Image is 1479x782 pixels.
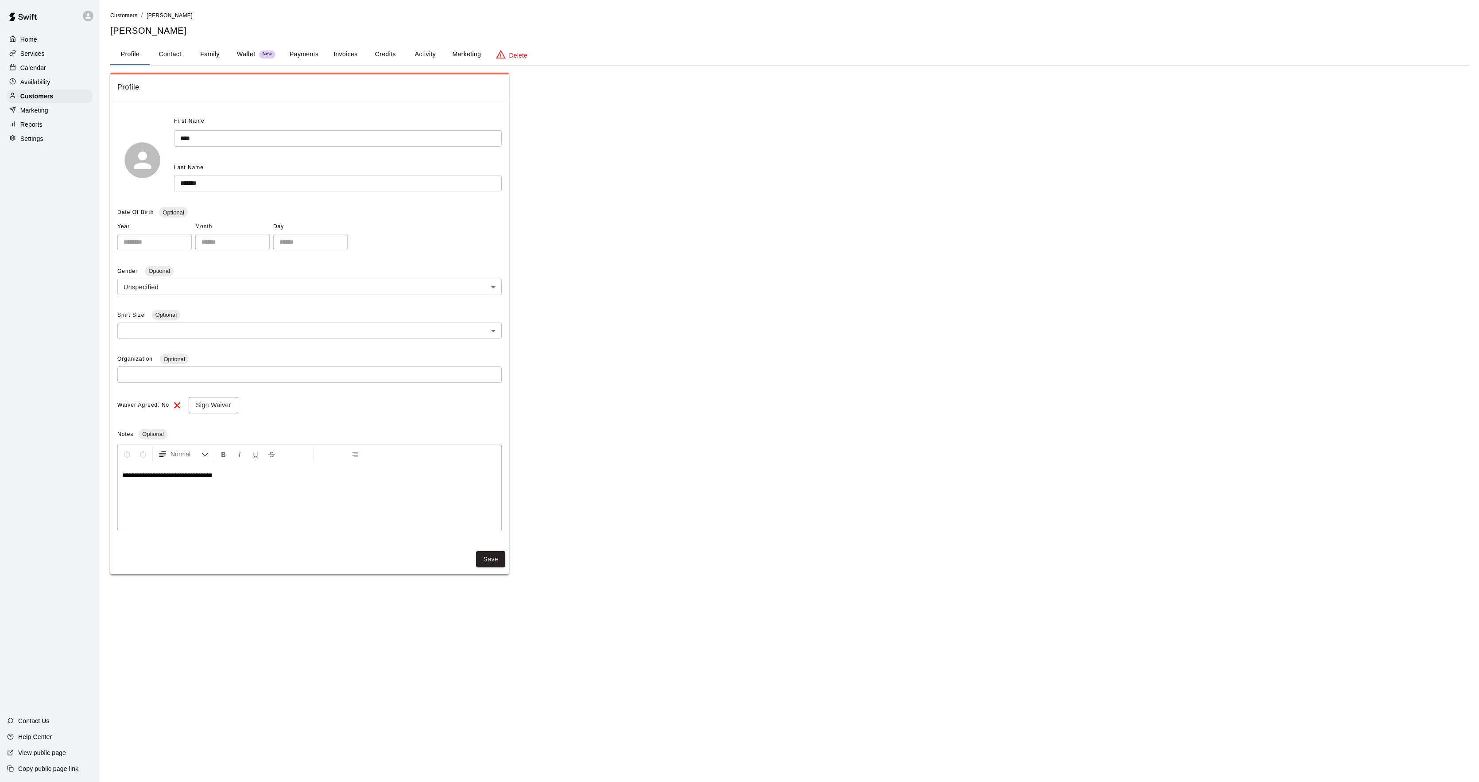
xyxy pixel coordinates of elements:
button: Format Underline [248,446,263,462]
p: Copy public page link [18,764,78,773]
span: Day [273,220,348,234]
button: Right Align [348,446,363,462]
button: Family [190,44,230,65]
button: Format Bold [216,446,231,462]
span: Month [195,220,270,234]
button: Sign Waiver [189,397,238,413]
span: Last Name [174,164,204,171]
p: Help Center [18,732,52,741]
span: Profile [117,82,502,93]
a: Home [7,33,93,46]
button: Undo [120,446,135,462]
span: Optional [159,209,187,216]
p: Home [20,35,37,44]
span: Shirt Size [117,312,147,318]
a: Customers [7,89,93,103]
p: Contact Us [18,716,50,725]
nav: breadcrumb [110,11,1468,20]
span: New [259,51,275,57]
span: First Name [174,114,205,128]
div: Unspecified [117,279,502,295]
button: Save [476,551,505,568]
span: Organization [117,356,155,362]
button: Formatting Options [155,446,212,462]
button: Marketing [445,44,488,65]
span: Optional [160,356,188,362]
button: Contact [150,44,190,65]
a: Services [7,47,93,60]
p: Wallet [237,50,256,59]
p: Marketing [20,106,48,115]
span: Normal [170,450,201,459]
span: Optional [139,431,167,437]
span: Gender [117,268,139,274]
button: Redo [136,446,151,462]
span: Date Of Birth [117,209,154,215]
span: Optional [152,311,180,318]
a: Calendar [7,61,93,74]
p: Calendar [20,63,46,72]
span: Optional [145,268,173,274]
p: Services [20,49,45,58]
li: / [141,11,143,20]
p: Customers [20,92,53,101]
button: Justify Align [364,446,379,462]
button: Left Align [316,446,331,462]
button: Invoices [325,44,365,65]
button: Format Strikethrough [264,446,279,462]
p: View public page [18,748,66,757]
button: Format Italics [232,446,247,462]
p: Availability [20,78,50,86]
button: Payments [283,44,325,65]
span: Waiver Agreed: No [117,398,169,412]
p: Reports [20,120,43,129]
p: Delete [509,51,527,60]
a: Reports [7,118,93,131]
span: Year [117,220,192,234]
h5: [PERSON_NAME] [110,25,1468,37]
a: Availability [7,75,93,89]
button: Activity [405,44,445,65]
a: Settings [7,132,93,145]
button: Credits [365,44,405,65]
p: Settings [20,134,43,143]
span: Notes [117,431,133,437]
button: Insert Code [280,446,295,462]
div: basic tabs example [110,44,1468,65]
button: Center Align [332,446,347,462]
button: Insert Link [296,446,311,462]
button: Profile [110,44,150,65]
a: Customers [110,12,138,19]
span: [PERSON_NAME] [147,12,193,19]
a: Marketing [7,104,93,117]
